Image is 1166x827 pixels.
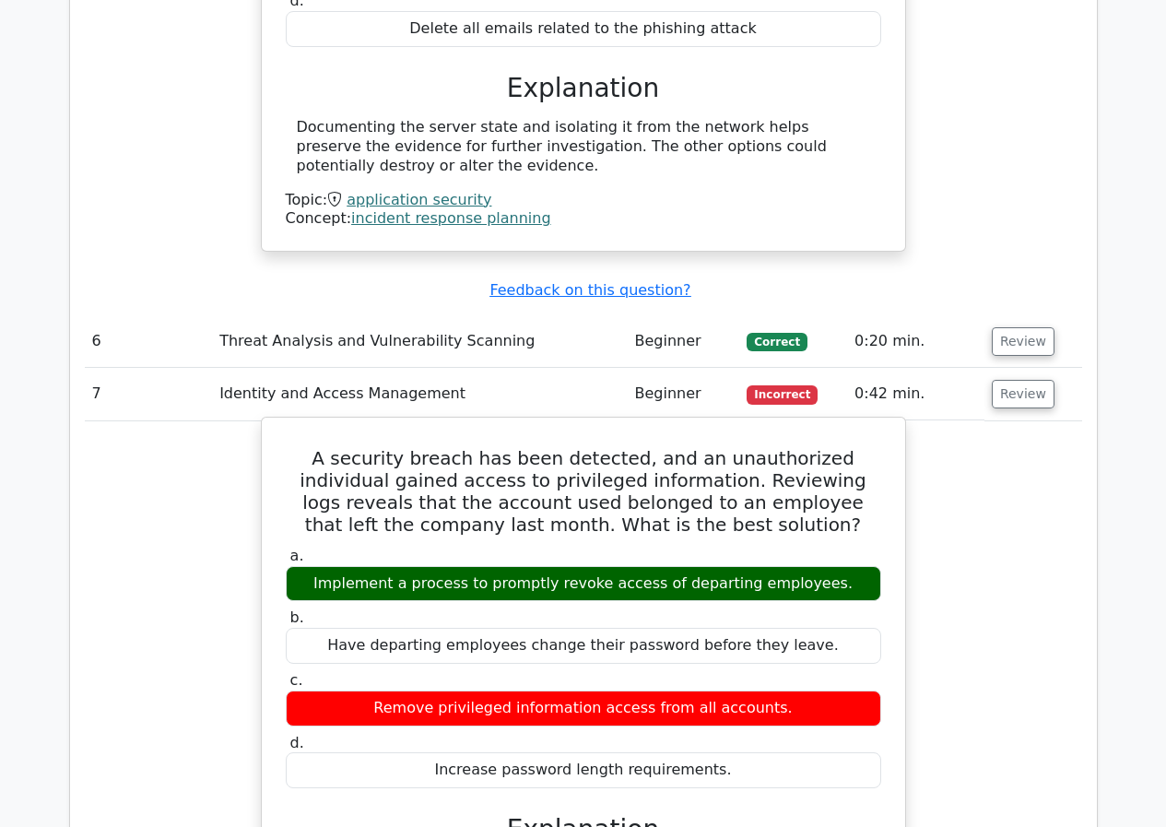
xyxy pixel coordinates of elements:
[286,191,881,210] div: Topic:
[351,209,551,227] a: incident response planning
[212,315,627,368] td: Threat Analysis and Vulnerability Scanning
[85,368,213,420] td: 7
[286,11,881,47] div: Delete all emails related to the phishing attack
[286,209,881,229] div: Concept:
[290,547,304,564] span: a.
[992,327,1054,356] button: Review
[627,315,739,368] td: Beginner
[489,281,690,299] a: Feedback on this question?
[297,73,870,104] h3: Explanation
[847,368,984,420] td: 0:42 min.
[284,447,883,536] h5: A security breach has been detected, and an unauthorized individual gained access to privileged i...
[847,315,984,368] td: 0:20 min.
[212,368,627,420] td: Identity and Access Management
[347,191,491,208] a: application security
[286,691,881,727] div: Remove privileged information access from all accounts.
[992,380,1054,408] button: Review
[286,628,881,664] div: Have departing employees change their password before they leave.
[290,671,303,689] span: c.
[286,752,881,788] div: Increase password length requirements.
[290,734,304,751] span: d.
[290,608,304,626] span: b.
[297,118,870,175] div: Documenting the server state and isolating it from the network helps preserve the evidence for fu...
[627,368,739,420] td: Beginner
[286,566,881,602] div: Implement a process to promptly revoke access of departing employees.
[747,333,807,351] span: Correct
[747,385,818,404] span: Incorrect
[85,315,213,368] td: 6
